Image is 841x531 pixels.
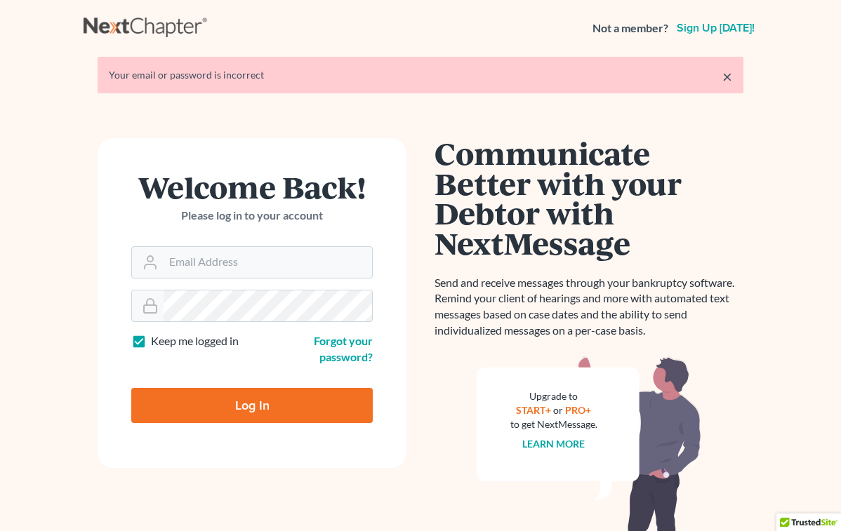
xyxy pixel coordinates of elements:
input: Log In [131,388,373,423]
p: Send and receive messages through your bankruptcy software. Remind your client of hearings and mo... [435,275,743,339]
div: Upgrade to [510,389,597,403]
a: Forgot your password? [314,334,373,363]
a: × [722,68,732,85]
div: to get NextMessage. [510,417,597,431]
strong: Not a member? [592,20,668,36]
h1: Communicate Better with your Debtor with NextMessage [435,138,743,258]
label: Keep me logged in [151,333,239,349]
a: Learn more [523,438,585,450]
p: Please log in to your account [131,208,373,224]
div: Your email or password is incorrect [109,68,732,82]
h1: Welcome Back! [131,172,373,202]
a: Sign up [DATE]! [674,22,757,34]
a: START+ [517,404,552,416]
a: PRO+ [566,404,592,416]
input: Email Address [164,247,372,278]
span: or [554,404,564,416]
